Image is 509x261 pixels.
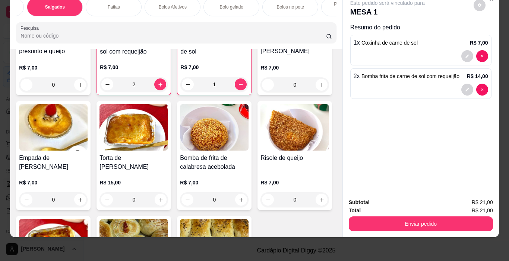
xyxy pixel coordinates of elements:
p: MESA 1 [350,7,425,17]
button: increase-product-quantity [74,79,86,91]
button: increase-product-quantity [154,78,166,90]
span: R$ 21,00 [472,206,493,215]
p: 1 x [354,38,418,47]
span: Coxinha de carne de sol [361,40,418,46]
label: Pesquisa [20,25,41,31]
button: Enviar pedido [349,216,493,231]
p: Bolos Afetivos [159,4,187,10]
button: decrease-product-quantity [461,84,473,96]
button: decrease-product-quantity [461,50,473,62]
p: Bolo gelado [220,4,243,10]
strong: Subtotal [349,199,370,205]
p: Bolos no pote [277,4,304,10]
p: R$ 15,00 [99,179,168,186]
button: decrease-product-quantity [20,79,32,91]
p: 2 x [354,72,459,81]
p: R$ 7,00 [470,39,488,46]
button: increase-product-quantity [235,78,247,90]
button: increase-product-quantity [316,79,328,91]
button: decrease-product-quantity [181,194,193,206]
p: R$ 14,00 [467,72,488,80]
p: Palha italiana e Brownies [328,1,371,13]
p: Salgados [45,4,65,10]
p: R$ 7,00 [180,179,249,186]
strong: Total [349,207,361,213]
img: product-image [19,104,88,151]
p: R$ 7,00 [260,64,329,71]
h4: Risole de queijo [260,154,329,162]
img: product-image [260,104,329,151]
button: decrease-product-quantity [262,79,274,91]
button: decrease-product-quantity [476,84,488,96]
img: product-image [99,104,168,151]
h4: Torta de [PERSON_NAME] [99,154,168,171]
input: Pesquisa [20,32,326,39]
button: decrease-product-quantity [182,78,194,90]
p: R$ 7,00 [100,64,168,71]
p: Fatias [108,4,120,10]
p: R$ 7,00 [19,64,88,71]
p: R$ 7,00 [260,179,329,186]
button: decrease-product-quantity [101,194,113,206]
button: decrease-product-quantity [101,78,113,90]
img: product-image [180,104,249,151]
p: R$ 7,00 [180,64,248,71]
button: increase-product-quantity [235,194,247,206]
p: R$ 7,00 [19,179,88,186]
button: increase-product-quantity [155,194,167,206]
span: R$ 21,00 [472,198,493,206]
button: decrease-product-quantity [20,194,32,206]
button: increase-product-quantity [316,194,328,206]
p: Resumo do pedido [350,23,491,32]
button: increase-product-quantity [74,194,86,206]
button: decrease-product-quantity [262,194,274,206]
h4: Empada de [PERSON_NAME] [19,154,88,171]
button: decrease-product-quantity [476,50,488,62]
h4: Bomba de frita de calabresa acebolada [180,154,249,171]
span: Bomba frita de carne de sol com requeijão [361,73,459,79]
